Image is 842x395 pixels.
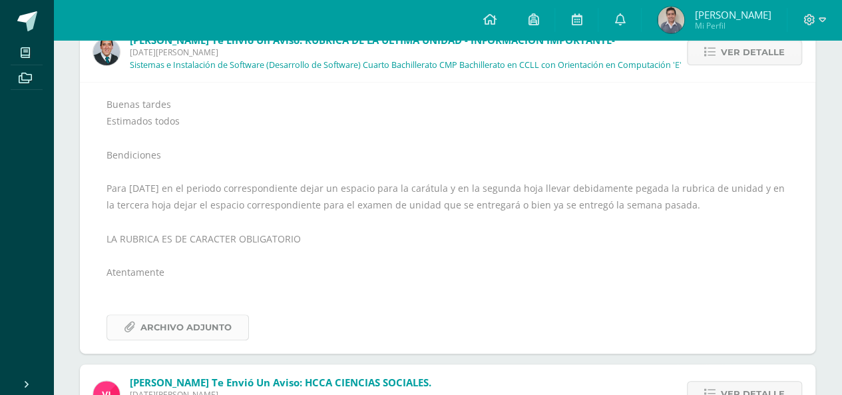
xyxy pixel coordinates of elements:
span: [PERSON_NAME] te envió un aviso: HCCA CIENCIAS SOCIALES. [130,376,431,389]
span: Ver detalle [721,40,785,65]
div: Buenas tardes Estimados todos Bendiciones Para [DATE] en el periodo correspondiente dejar un espa... [106,96,789,340]
span: Archivo Adjunto [140,315,232,340]
span: Mi Perfil [694,20,771,31]
p: Sistemas e Instalación de Software (Desarrollo de Software) Cuarto Bachillerato CMP Bachillerato ... [130,60,682,71]
img: 2306758994b507d40baaa54be1d4aa7e.png [93,39,120,65]
span: [PERSON_NAME] te envió un aviso: RUBRICA DE LA ULTIMA UNIDAD - INFORMACION IMPORTANTE- [130,33,615,47]
img: d9ff757adb93861349cde013a3ee1ac8.png [658,7,684,33]
a: Archivo Adjunto [106,314,249,340]
span: [PERSON_NAME] [694,8,771,21]
span: [DATE][PERSON_NAME] [130,47,682,58]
